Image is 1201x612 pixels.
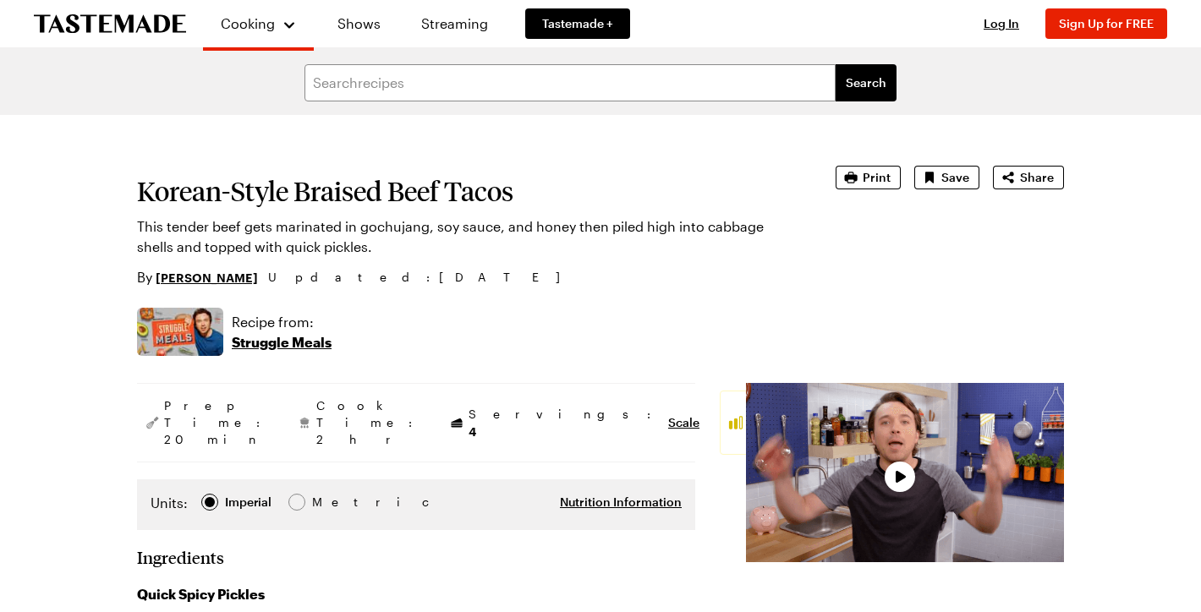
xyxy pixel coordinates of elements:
[151,493,188,513] label: Units:
[232,312,332,352] a: Recipe from:Struggle Meals
[221,15,275,31] span: Cooking
[220,7,297,41] button: Cooking
[137,267,258,287] p: By
[164,397,269,448] span: Prep Time: 20 min
[312,493,349,511] span: Metric
[316,397,421,448] span: Cook Time: 2 hr
[885,462,915,492] button: Play Video
[137,584,695,604] h3: Quick Spicy Pickles
[863,169,891,186] span: Print
[469,406,660,440] span: Servings:
[156,268,258,287] a: [PERSON_NAME]
[968,15,1035,32] button: Log In
[469,423,476,439] span: 4
[1059,16,1154,30] span: Sign Up for FREE
[137,547,224,567] h2: Ingredients
[542,15,613,32] span: Tastemade +
[1045,8,1167,39] button: Sign Up for FREE
[1020,169,1054,186] span: Share
[34,14,186,34] a: To Tastemade Home Page
[137,308,223,356] img: Show where recipe is used
[137,216,788,257] p: This tender beef gets marinated in gochujang, soy sauce, and honey then piled high into cabbage s...
[914,166,979,189] button: Save recipe
[151,493,348,516] div: Imperial Metric
[137,176,788,206] h1: Korean-Style Braised Beef Tacos
[836,64,897,101] button: filters
[746,383,1064,562] video-js: Video Player
[668,414,699,431] button: Scale
[268,268,577,287] span: Updated : [DATE]
[836,166,901,189] button: Print
[312,493,348,511] div: Metric
[232,312,332,332] p: Recipe from:
[560,494,682,511] button: Nutrition Information
[225,493,273,511] span: Imperial
[984,16,1019,30] span: Log In
[232,332,332,352] p: Struggle Meals
[525,8,630,39] a: Tastemade +
[993,166,1064,189] button: Share
[225,493,271,511] div: Imperial
[846,74,886,91] span: Search
[941,169,969,186] span: Save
